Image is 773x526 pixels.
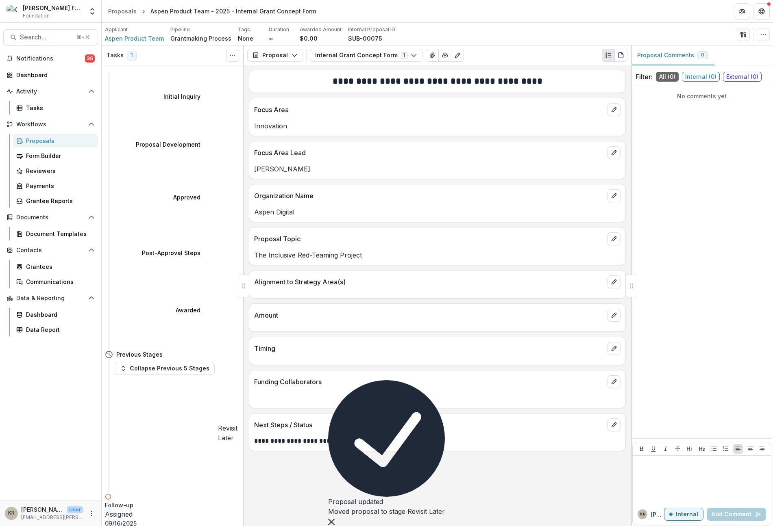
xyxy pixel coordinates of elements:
[176,306,200,314] h4: Awarded
[26,262,91,271] div: Grantees
[8,511,15,516] div: Kathia Ramos
[426,49,439,62] button: View Attached Files
[21,514,83,521] p: [EMAIL_ADDRESS][PERSON_NAME][DOMAIN_NAME]
[170,26,190,33] p: Pipeline
[269,26,289,33] p: Duration
[21,505,63,514] p: [PERSON_NAME]
[753,3,770,19] button: Get Help
[87,509,96,518] button: More
[142,249,200,257] h4: Post-Approval Steps
[3,68,98,82] a: Dashboard
[745,444,755,454] button: Align Center
[721,444,731,454] button: Ordered List
[254,191,604,201] p: Organization Name
[163,92,200,101] h4: Initial Inquiry
[734,3,750,19] button: Partners
[3,211,98,224] button: Open Documents
[13,179,98,193] a: Payments
[254,310,604,320] p: Amount
[254,420,604,430] p: Next Steps / Status
[651,510,664,519] p: [PERSON_NAME]
[87,3,98,19] button: Open entity switcher
[247,49,303,62] button: Proposal
[218,423,237,443] h4: Revisit Later
[608,103,621,116] button: edit
[254,377,604,387] p: Funding Collaborators
[26,152,91,160] div: Form Builder
[608,232,621,245] button: edit
[608,275,621,288] button: edit
[631,45,714,65] button: Proposal Comments
[13,308,98,321] a: Dashboard
[254,250,621,260] p: The Inclusive Red-Teaming Project
[26,167,91,175] div: Reviewers
[723,72,762,82] span: External ( 0 )
[3,85,98,98] button: Open Activity
[20,33,72,41] span: Search...
[26,310,91,319] div: Dashboard
[608,146,621,159] button: edit
[636,72,653,82] p: Filter:
[16,88,85,95] span: Activity
[608,418,621,431] button: edit
[13,194,98,208] a: Grantee Reports
[13,227,98,240] a: Document Templates
[115,362,215,375] button: Collapse Previous 5 Stages
[23,4,83,12] div: [PERSON_NAME] Foundation
[656,72,679,82] span: All ( 0 )
[127,51,137,61] span: 1
[26,325,91,334] div: Data Report
[676,511,698,518] p: Internal
[16,55,85,62] span: Notifications
[16,121,85,128] span: Workflows
[16,295,85,302] span: Data & Reporting
[3,52,98,65] button: Notifications36
[26,182,91,190] div: Payments
[608,375,621,388] button: edit
[348,26,395,33] p: Internal Proposal ID
[3,292,98,305] button: Open Data & Reporting
[16,214,85,221] span: Documents
[614,49,627,62] button: PDF view
[13,260,98,273] a: Grantees
[105,509,237,519] p: Assigned
[682,72,720,82] span: Internal ( 0 )
[150,7,316,15] div: Aspen Product Team - 2025 - Internal Grant Concept Form
[608,342,621,355] button: edit
[238,26,250,33] p: Tags
[107,52,124,59] h3: Tasks
[640,512,645,516] div: Kathia Ramos
[136,140,200,149] h4: Proposal Development
[709,444,719,454] button: Bullet List
[170,34,231,43] p: Grantmaking Process
[254,164,621,174] p: [PERSON_NAME]
[105,5,140,17] a: Proposals
[608,189,621,202] button: edit
[23,12,50,19] span: Foundation
[75,33,91,42] div: ⌘ + K
[649,444,658,454] button: Underline
[637,444,647,454] button: Bold
[310,49,422,62] button: Internal Grant Concept Form1
[13,275,98,288] a: Communications
[254,344,604,353] p: Timing
[105,34,164,43] a: Aspen Product Team
[348,34,382,43] p: SUB-00075
[16,247,85,254] span: Contacts
[7,5,20,18] img: Kapor Foundation
[733,444,743,454] button: Align Left
[13,149,98,162] a: Form Builder
[26,104,91,112] div: Tasks
[13,134,98,147] a: Proposals
[3,244,98,257] button: Open Contacts
[26,136,91,145] div: Proposals
[67,506,83,513] p: User
[105,501,237,509] h5: Follow-up
[13,323,98,336] a: Data Report
[226,49,239,62] button: Toggle View Cancelled Tasks
[108,7,137,15] div: Proposals
[673,444,683,454] button: Strike
[26,277,91,286] div: Communications
[173,193,200,201] h4: Approved
[707,508,766,521] button: Add Comment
